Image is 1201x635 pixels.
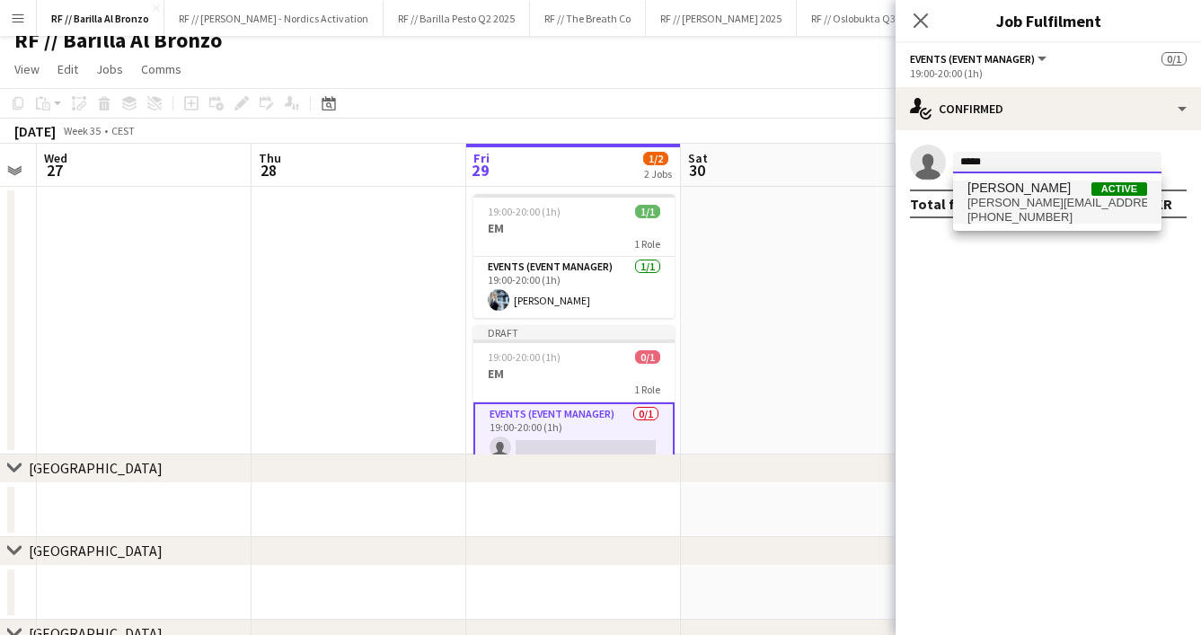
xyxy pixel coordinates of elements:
span: 1 Role [634,237,660,251]
button: RF // Oslobukta Q3 [797,1,911,36]
a: Edit [50,57,85,81]
div: 19:00-20:00 (1h) [910,66,1187,80]
span: 0/1 [1161,52,1187,66]
button: RF // [PERSON_NAME] 2025 [646,1,797,36]
app-card-role: Events (Event Manager)0/119:00-20:00 (1h) [473,402,675,467]
button: RF // The Breath Co [530,1,646,36]
span: Active [1091,182,1147,196]
span: Edit [57,61,78,77]
div: [GEOGRAPHIC_DATA] [29,459,163,477]
span: Week 35 [59,124,104,137]
div: [DATE] [14,122,56,140]
span: Fri [473,150,490,166]
span: 28 [256,160,281,181]
span: Jobs [96,61,123,77]
div: 2 Jobs [644,167,672,181]
span: Thu [259,150,281,166]
span: 30 [685,160,708,181]
span: 1/2 [643,152,668,165]
div: Total fee [910,195,971,213]
span: 19:00-20:00 (1h) [488,205,561,218]
h3: EM [473,366,675,382]
span: Sat [688,150,708,166]
span: 0/1 [635,350,660,364]
span: 1 Role [634,383,660,396]
div: Confirmed [896,87,1201,130]
h1: RF // Barilla Al Bronzo [14,27,222,54]
span: View [14,61,40,77]
button: RF // [PERSON_NAME] - Nordics Activation [164,1,384,36]
span: Events (Event Manager) [910,52,1035,66]
button: RF // Barilla Al Bronzo [37,1,164,36]
span: Wed [44,150,67,166]
div: [GEOGRAPHIC_DATA] [29,542,163,560]
app-job-card: 19:00-20:00 (1h)1/1EM1 RoleEvents (Event Manager)1/119:00-20:00 (1h)[PERSON_NAME] [473,194,675,318]
span: 27 [41,160,67,181]
span: 19:00-20:00 (1h) [488,350,561,364]
button: Events (Event Manager) [910,52,1049,66]
h3: Job Fulfilment [896,9,1201,32]
span: 29 [471,160,490,181]
app-job-card: Draft19:00-20:00 (1h)0/1EM1 RoleEvents (Event Manager)0/119:00-20:00 (1h) [473,325,675,467]
span: Comms [141,61,181,77]
a: Jobs [89,57,130,81]
div: CEST [111,124,135,137]
app-card-role: Events (Event Manager)1/119:00-20:00 (1h)[PERSON_NAME] [473,257,675,318]
a: Comms [134,57,189,81]
span: 1/1 [635,205,660,218]
span: Carla Broschè [967,181,1071,196]
span: carla.linnea@hotmail.com [967,196,1147,210]
a: View [7,57,47,81]
h3: EM [473,220,675,236]
div: Draft [473,325,675,340]
button: RF // Barilla Pesto Q2 2025 [384,1,530,36]
span: +4746629606 [967,210,1147,225]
